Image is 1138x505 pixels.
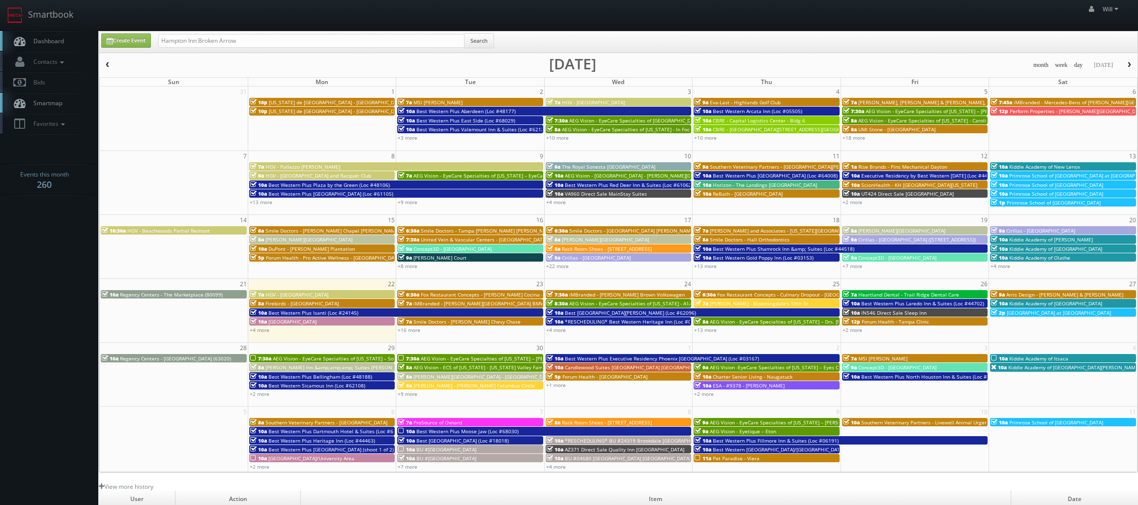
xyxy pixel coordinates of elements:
span: 7a [398,99,412,106]
span: [GEOGRAPHIC_DATA]/University Area [268,455,354,462]
span: [PERSON_NAME][GEOGRAPHIC_DATA] [858,227,945,234]
a: +18 more [843,134,865,141]
span: 10a [843,373,860,380]
span: 8a [695,236,708,243]
span: 7a [843,291,857,298]
span: 10:30a [102,227,126,234]
span: 8a [398,373,412,380]
span: 10a [250,446,267,453]
span: Regency Centers - [GEOGRAPHIC_DATA] (63020) [120,355,231,362]
span: 10a [843,172,860,179]
span: 10a [398,126,415,133]
span: 8a [398,382,412,389]
span: Best Western Plus Aberdeen (Loc #48177) [416,108,516,115]
span: Best Western Plus North Houston Inn & Suites (Loc #44475) [861,373,1003,380]
span: 8a [547,419,560,426]
span: 10a [695,446,711,453]
img: smartbook-logo.png [7,7,23,23]
span: Pet Paradise - Viera [713,455,759,462]
span: Forum Health - Pro Active Wellness - [GEOGRAPHIC_DATA] [266,254,402,261]
span: Best Western Plus [GEOGRAPHIC_DATA] (Loc #61105) [268,190,393,197]
span: Favorites [29,119,67,128]
span: 7a [547,99,560,106]
span: 10a [695,245,711,252]
a: +9 more [398,199,417,206]
span: Forum Health - [GEOGRAPHIC_DATA] [562,373,647,380]
span: UMI Stone - [GEOGRAPHIC_DATA] [858,126,935,133]
span: Firebirds - [GEOGRAPHIC_DATA] [265,300,339,307]
span: 9a [398,254,412,261]
span: Best Western Plus [GEOGRAPHIC_DATA] (shoot 1 of 2) (Loc #15116) [268,446,426,453]
span: iMBranded - [PERSON_NAME][GEOGRAPHIC_DATA] BMW [413,300,545,307]
span: AEG Vision - EyeCare Specialties of [US_STATE] – Southwest Orlando Eye Care [273,355,456,362]
span: 10a [398,446,415,453]
a: +4 more [991,263,1010,269]
span: 10a [991,364,1007,371]
a: +13 more [694,327,717,333]
span: Southern Veterinary Partners - [GEOGRAPHIC_DATA][PERSON_NAME] [710,163,871,170]
span: Southern Veterinary Partners - Livewell Animal Urgent Care of [GEOGRAPHIC_DATA] [861,419,1057,426]
span: 9a [843,254,857,261]
span: *RESCHEDULING* BU #24319 Brookdale [GEOGRAPHIC_DATA] [565,437,711,444]
span: AEG Vision - ECS of [US_STATE] - [US_STATE] Valley Family Eye Care [413,364,570,371]
span: 7:30a [250,355,271,362]
span: [PERSON_NAME][GEOGRAPHIC_DATA] - [GEOGRAPHIC_DATA] [413,373,553,380]
span: 7:30a [843,108,864,115]
span: 10a [398,455,415,462]
span: Best Western Plus [GEOGRAPHIC_DATA] (Loc #64008) [713,172,838,179]
span: United Vein & Vascular Centers - [GEOGRAPHIC_DATA] [421,236,547,243]
span: AEG Vision -EyeCare Specialties of [US_STATE] – Eyes On Sammamish [710,364,873,371]
span: 7a [250,163,264,170]
span: 10a [991,181,1008,188]
span: 10a [250,190,267,197]
span: 10p [250,108,267,115]
span: 10a [250,309,267,316]
span: 9a [547,254,560,261]
span: Best Western Plus Fillmore Inn & Suites (Loc #06191) [713,437,839,444]
span: Mon [316,78,328,86]
span: Best Western Plus Executive Residency Phoenix [GEOGRAPHIC_DATA] (Loc #03167) [565,355,759,362]
span: Best Western Plus Isanti (Loc #24145) [268,309,358,316]
span: 9a [991,291,1005,298]
span: 10a [695,382,711,389]
a: +10 more [694,134,717,141]
a: +22 more [546,263,569,269]
a: +2 more [694,390,714,397]
input: Search for Events [158,34,465,48]
span: 10a [991,254,1008,261]
span: Kiddie Academy of [GEOGRAPHIC_DATA] [1009,300,1102,307]
span: AEG Vision - EyeCare Specialties of [US_STATE] - A1A Family EyeCare [569,300,729,307]
span: 10a [547,446,563,453]
span: 9a [695,428,708,435]
button: [DATE] [1090,59,1116,71]
span: 6:30a [398,291,419,298]
span: 10a [250,437,267,444]
span: Cirillas - [GEOGRAPHIC_DATA] [562,254,631,261]
span: CBRE - [GEOGRAPHIC_DATA][STREET_ADDRESS][GEOGRAPHIC_DATA] [713,126,870,133]
span: 7a [695,227,708,234]
span: 10a [695,172,711,179]
span: AZ371 Direct Sale Quality Inn [GEOGRAPHIC_DATA] [565,446,684,453]
span: 9a [398,245,412,252]
span: 11a [695,455,711,462]
span: AEG Vision - EyeCare Specialties of [GEOGRAPHIC_DATA][US_STATE] - [GEOGRAPHIC_DATA] [569,117,780,124]
span: *RESCHEDULING* Best Western Heritage Inn (Loc #05465) [565,318,704,325]
span: CBRE - Capital Logistics Center - Bldg 6 [713,117,805,124]
a: +3 more [398,134,417,141]
span: 10a [843,300,860,307]
span: Best Western Plus Bellingham (Loc #48188) [268,373,372,380]
span: AEG Vision - EyeCare Specialties of [US_STATE] – Drs. [PERSON_NAME] and [PERSON_NAME]-Ost and Ass... [710,318,999,325]
span: 10a [695,254,711,261]
span: ScionHealth - KH [GEOGRAPHIC_DATA][US_STATE] [861,181,977,188]
a: +7 more [843,263,862,269]
span: Best Western Plus East Side (Loc #68029) [416,117,515,124]
span: 10a [695,126,711,133]
span: 8a [250,300,264,307]
span: BU #[GEOGRAPHIC_DATA] [416,446,476,453]
span: HGV - [GEOGRAPHIC_DATA] [562,99,625,106]
span: Best Western Arcata Inn (Loc #05505) [713,108,802,115]
span: 8a [547,245,560,252]
span: Rise Brands - Pins Mechanical Dayton [858,163,947,170]
span: 7:30a [398,355,419,362]
span: Smile Doctors - [GEOGRAPHIC_DATA] [PERSON_NAME] Orthodontics [569,227,728,234]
